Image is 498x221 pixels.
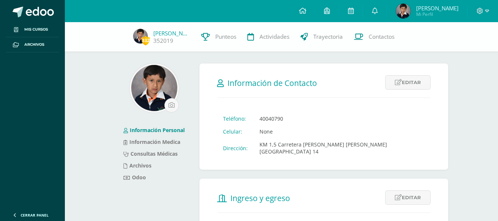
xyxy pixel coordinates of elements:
[153,30,190,37] a: [PERSON_NAME]
[254,112,431,125] td: 40040790
[123,174,146,181] a: Odoo
[6,37,59,52] a: Archivos
[153,37,173,45] a: 352019
[385,75,431,90] a: Editar
[348,22,400,52] a: Contactos
[24,27,48,32] span: Mis cursos
[254,125,431,138] td: None
[215,33,236,41] span: Punteos
[416,11,459,17] span: Mi Perfil
[217,138,254,158] td: Dirección:
[24,42,44,48] span: Archivos
[230,193,290,203] span: Ingreso y egreso
[123,162,152,169] a: Archivos
[131,65,177,111] img: 5c302fc80af27e328271c3aa546e7786.png
[385,190,431,205] a: Editar
[6,22,59,37] a: Mis cursos
[123,150,178,157] a: Consultas Médicas
[217,112,254,125] td: Teléfono:
[196,22,242,52] a: Punteos
[313,33,343,41] span: Trayectoria
[396,4,411,18] img: cb9caeeeeda7ff485525052e0c182f0a.png
[260,33,289,41] span: Actividades
[416,4,459,12] span: [PERSON_NAME]
[123,138,180,145] a: Información Medica
[227,78,317,88] span: Información de Contacto
[369,33,394,41] span: Contactos
[123,127,185,134] a: Información Personal
[254,138,431,158] td: KM 1,5 Carretera [PERSON_NAME] [PERSON_NAME][GEOGRAPHIC_DATA] 14
[217,125,254,138] td: Celular:
[133,29,148,44] img: cb9caeeeeda7ff485525052e0c182f0a.png
[142,36,150,45] span: 332
[242,22,295,52] a: Actividades
[295,22,348,52] a: Trayectoria
[21,213,49,218] span: Cerrar panel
